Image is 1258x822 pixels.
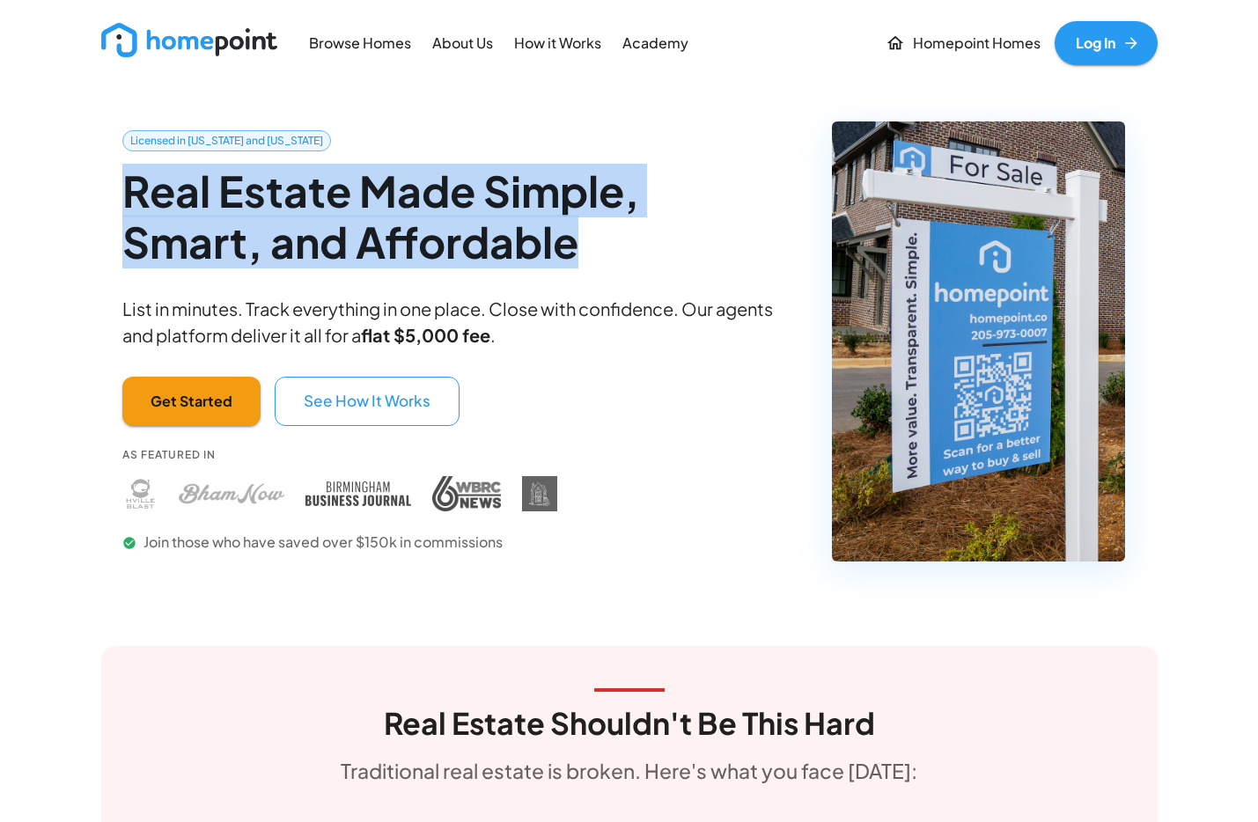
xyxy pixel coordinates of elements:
[615,23,695,62] a: Academy
[425,23,500,62] a: About Us
[122,377,261,426] button: Get Started
[275,377,460,426] button: See How It Works
[879,21,1048,65] a: Homepoint Homes
[361,324,490,346] b: flat $5,000 fee
[507,23,608,62] a: How it Works
[101,23,277,57] img: new_logo_light.png
[122,476,158,511] img: Huntsville Blast press coverage - Homepoint featured in Huntsville Blast
[341,755,917,788] h6: Traditional real estate is broken. Here's what you face [DATE]:
[432,476,501,511] img: WBRC press coverage - Homepoint featured in WBRC
[122,130,331,151] a: Licensed in [US_STATE] and [US_STATE]
[913,33,1041,54] p: Homepoint Homes
[302,23,418,62] a: Browse Homes
[122,447,557,462] p: As Featured In
[1055,21,1158,65] a: Log In
[123,133,330,149] span: Licensed in [US_STATE] and [US_STATE]
[122,532,557,553] p: Join those who have saved over $150k in commissions
[309,33,411,54] p: Browse Homes
[832,121,1125,561] img: Homepoint real estate for sale sign - Licensed brokerage in Alabama and Tennessee
[305,476,411,511] img: Birmingham Business Journal press coverage - Homepoint featured in Birmingham Business Journal
[432,33,493,54] p: About Us
[622,33,688,54] p: Academy
[522,476,557,511] img: DIY Homebuyers Academy press coverage - Homepoint featured in DIY Homebuyers Academy
[122,296,787,349] p: List in minutes. Track everything in one place. Close with confidence. Our agents and platform de...
[179,476,284,511] img: Bham Now press coverage - Homepoint featured in Bham Now
[514,33,601,54] p: How it Works
[384,706,875,741] h3: Real Estate Shouldn't Be This Hard
[122,165,787,267] h2: Real Estate Made Simple, Smart, and Affordable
